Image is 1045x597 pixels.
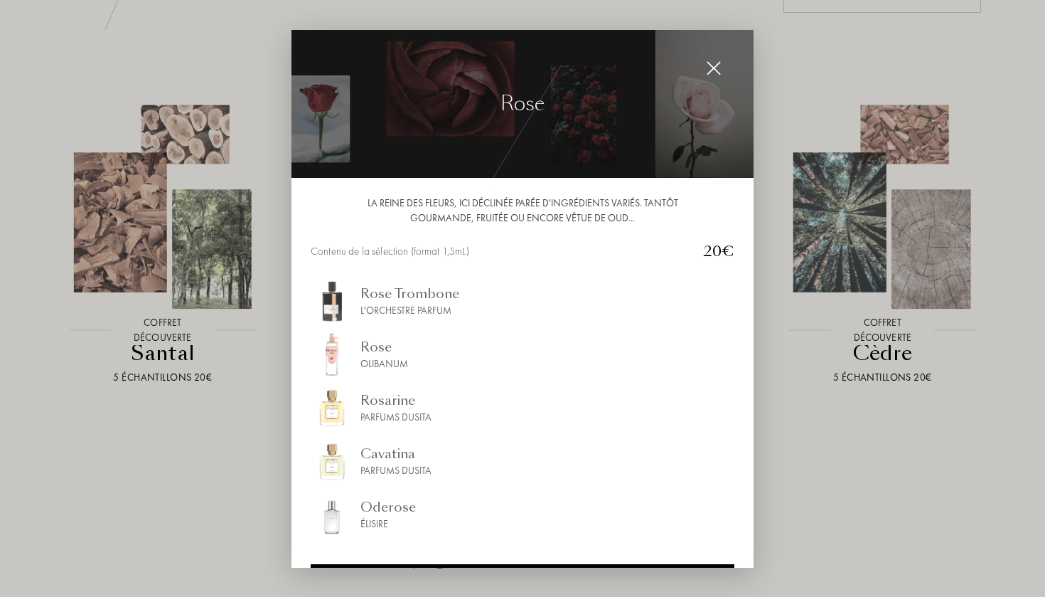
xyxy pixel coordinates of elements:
[311,386,734,429] a: img_sommelierRosarineParfums Dusita
[311,280,353,322] img: img_sommelier
[360,391,432,410] div: Rosarine
[360,284,459,303] div: Rose Trombone
[360,517,416,532] div: Élisire
[291,30,754,179] img: img_collec
[311,386,353,429] img: img_sommelier
[360,337,408,356] div: Rose
[360,303,459,318] div: L'Orchestre Parfum
[360,410,432,425] div: Parfums Dusita
[500,89,545,119] div: Rose
[311,440,734,482] a: img_sommelierCavatinaParfums Dusita
[360,497,416,517] div: Oderose
[311,196,734,226] div: La reine des fleurs, ici déclinée parée d'ingrédients variés. Tantôt gourmande, fruitée ou encore...
[311,333,353,376] img: img_sommelier
[311,333,734,376] a: img_sommelierRoseOlibanum
[311,243,692,260] div: Contenu de la sélection (format 1,5mL)
[706,60,722,76] img: cross_white.svg
[311,493,734,536] a: img_sommelierOderoseÉlisire
[692,241,734,262] div: 20€
[360,444,432,463] div: Cavatina
[311,493,353,536] img: img_sommelier
[360,463,432,478] div: Parfums Dusita
[311,280,734,322] a: img_sommelierRose TromboneL'Orchestre Parfum
[360,356,408,371] div: Olibanum
[311,440,353,482] img: img_sommelier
